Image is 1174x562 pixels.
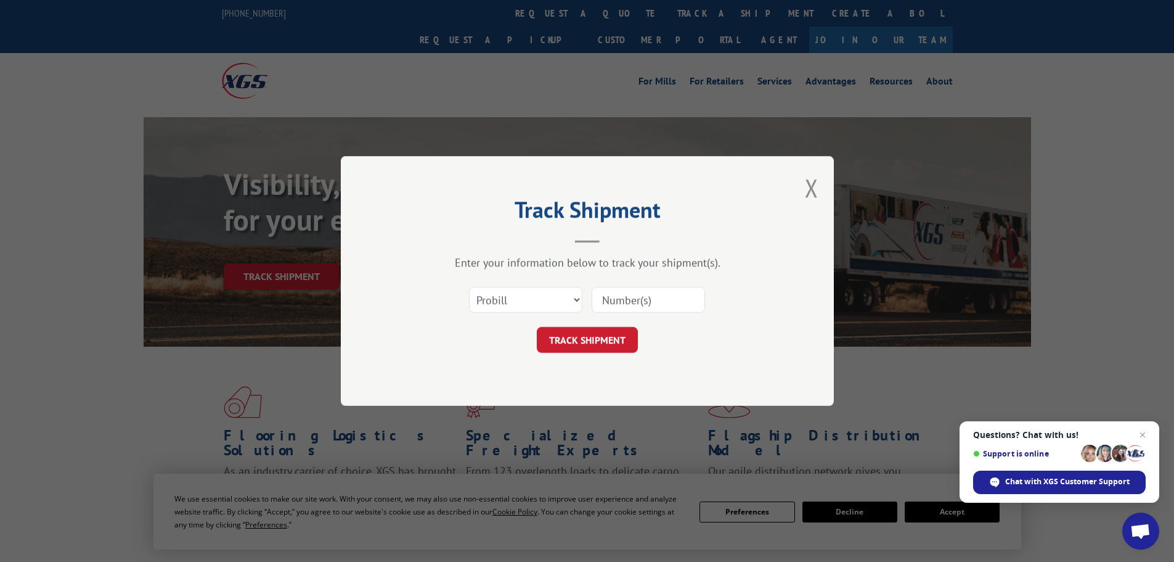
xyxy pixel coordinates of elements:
[1122,513,1159,550] div: Open chat
[402,255,772,270] div: Enter your information below to track your shipment(s).
[1005,476,1130,487] span: Chat with XGS Customer Support
[537,327,638,353] button: TRACK SHIPMENT
[973,449,1077,458] span: Support is online
[805,171,818,204] button: Close modal
[1135,428,1150,442] span: Close chat
[592,287,705,313] input: Number(s)
[973,430,1146,440] span: Questions? Chat with us!
[402,201,772,225] h2: Track Shipment
[973,471,1146,494] div: Chat with XGS Customer Support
